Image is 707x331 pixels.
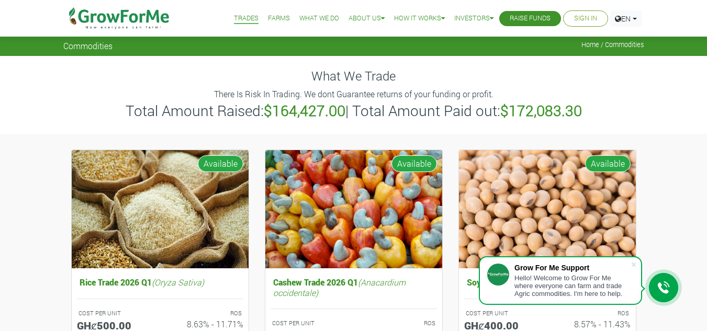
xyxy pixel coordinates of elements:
[500,101,582,120] b: $172,083.30
[555,319,631,329] h6: 8.57% - 11.43%
[391,155,437,172] span: Available
[65,88,643,100] p: There Is Risk In Trading. We dont Guarantee returns of your funding or profit.
[63,69,644,84] h4: What We Trade
[268,13,290,24] a: Farms
[363,319,435,328] p: ROS
[610,10,642,27] a: EN
[574,13,597,24] a: Sign In
[585,155,631,172] span: Available
[265,150,442,269] img: growforme image
[466,309,538,318] p: COST PER UNIT
[510,13,551,24] a: Raise Funds
[168,319,243,329] h6: 8.63% - 11.71%
[78,309,151,318] p: COST PER UNIT
[63,41,113,51] span: Commodities
[77,275,243,290] h5: Rice Trade 2026 Q1
[264,101,345,120] b: $164,427.00
[198,155,243,172] span: Available
[170,309,242,318] p: ROS
[557,309,629,318] p: ROS
[234,13,259,24] a: Trades
[464,275,631,290] h5: Soybean Trade 2026 Q1
[152,277,204,288] i: (Oryza Sativa)
[581,41,644,49] span: Home / Commodities
[299,13,339,24] a: What We Do
[349,13,385,24] a: About Us
[65,102,643,120] h3: Total Amount Raised: | Total Amount Paid out:
[273,277,406,298] i: (Anacardium occidentale)
[394,13,445,24] a: How it Works
[514,264,631,272] div: Grow For Me Support
[454,13,493,24] a: Investors
[514,274,631,298] div: Hello! Welcome to Grow For Me where everyone can farm and trade Agric commodities. I'm here to help.
[271,275,437,300] h5: Cashew Trade 2026 Q1
[72,150,249,269] img: growforme image
[459,150,636,269] img: growforme image
[272,319,344,328] p: COST PER UNIT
